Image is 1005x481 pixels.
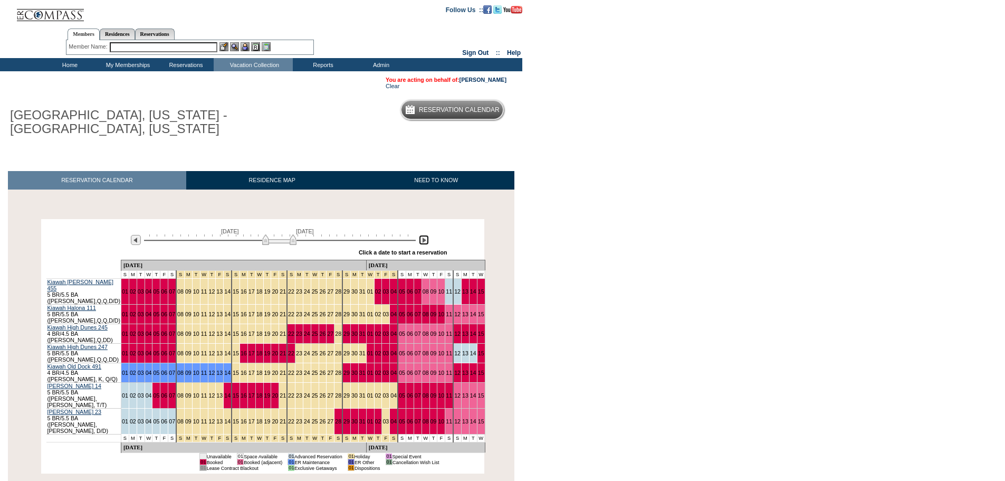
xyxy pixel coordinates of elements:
[320,392,326,399] a: 26
[288,288,294,295] a: 22
[135,29,175,40] a: Reservations
[233,392,239,399] a: 15
[186,171,358,190] a: RESIDENCE MAP
[216,288,223,295] a: 13
[359,350,366,356] a: 31
[312,370,318,376] a: 25
[241,392,247,399] a: 16
[454,288,461,295] a: 12
[399,288,405,295] a: 05
[161,350,167,356] a: 06
[462,350,468,356] a: 13
[470,288,476,295] a: 14
[47,305,96,311] a: Kiawah Halona 111
[359,311,366,317] a: 31
[503,6,522,12] a: Subscribe to our YouTube Channel
[304,311,310,317] a: 24
[138,311,144,317] a: 03
[478,311,484,317] a: 15
[241,331,247,337] a: 16
[153,392,159,399] a: 05
[312,331,318,337] a: 25
[177,288,184,295] a: 08
[351,311,358,317] a: 30
[507,49,521,56] a: Help
[320,350,326,356] a: 26
[161,331,167,337] a: 06
[493,6,502,12] a: Follow us on Twitter
[446,350,452,356] a: 11
[272,370,278,376] a: 20
[390,288,397,295] a: 04
[193,331,199,337] a: 10
[256,311,263,317] a: 18
[407,331,413,337] a: 06
[177,350,184,356] a: 08
[131,235,141,245] img: Previous
[470,331,476,337] a: 14
[423,288,429,295] a: 08
[272,311,278,317] a: 20
[122,392,128,399] a: 01
[304,331,310,337] a: 24
[241,311,247,317] a: 16
[423,331,429,337] a: 08
[130,311,136,317] a: 02
[224,350,231,356] a: 14
[280,288,286,295] a: 21
[296,392,302,399] a: 23
[262,42,271,51] img: b_calculator.gif
[241,370,247,376] a: 16
[138,350,144,356] a: 03
[169,311,175,317] a: 07
[216,370,223,376] a: 13
[233,370,239,376] a: 15
[430,311,437,317] a: 09
[233,311,239,317] a: 15
[438,311,444,317] a: 10
[161,370,167,376] a: 06
[462,370,468,376] a: 13
[327,288,333,295] a: 27
[478,370,484,376] a: 15
[446,288,452,295] a: 11
[153,288,159,295] a: 05
[503,6,522,14] img: Subscribe to our YouTube Channel
[201,370,207,376] a: 11
[375,331,381,337] a: 02
[327,311,333,317] a: 27
[367,350,374,356] a: 01
[382,331,389,337] a: 03
[185,392,192,399] a: 09
[335,350,341,356] a: 28
[219,42,228,51] img: b_edit.gif
[390,331,397,337] a: 04
[335,392,341,399] a: 28
[233,350,239,356] a: 15
[248,392,255,399] a: 17
[386,83,399,89] a: Clear
[296,350,302,356] a: 23
[256,370,263,376] a: 18
[224,311,231,317] a: 14
[130,350,136,356] a: 02
[454,370,461,376] a: 12
[138,288,144,295] a: 03
[462,288,468,295] a: 13
[248,331,255,337] a: 17
[288,370,294,376] a: 22
[415,331,421,337] a: 07
[130,370,136,376] a: 02
[293,58,351,71] td: Reports
[280,370,286,376] a: 21
[169,288,175,295] a: 07
[146,311,152,317] a: 04
[423,370,429,376] a: 08
[122,311,128,317] a: 01
[185,370,192,376] a: 09
[177,311,184,317] a: 08
[460,77,506,83] a: [PERSON_NAME]
[375,288,381,295] a: 02
[153,331,159,337] a: 05
[296,370,302,376] a: 23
